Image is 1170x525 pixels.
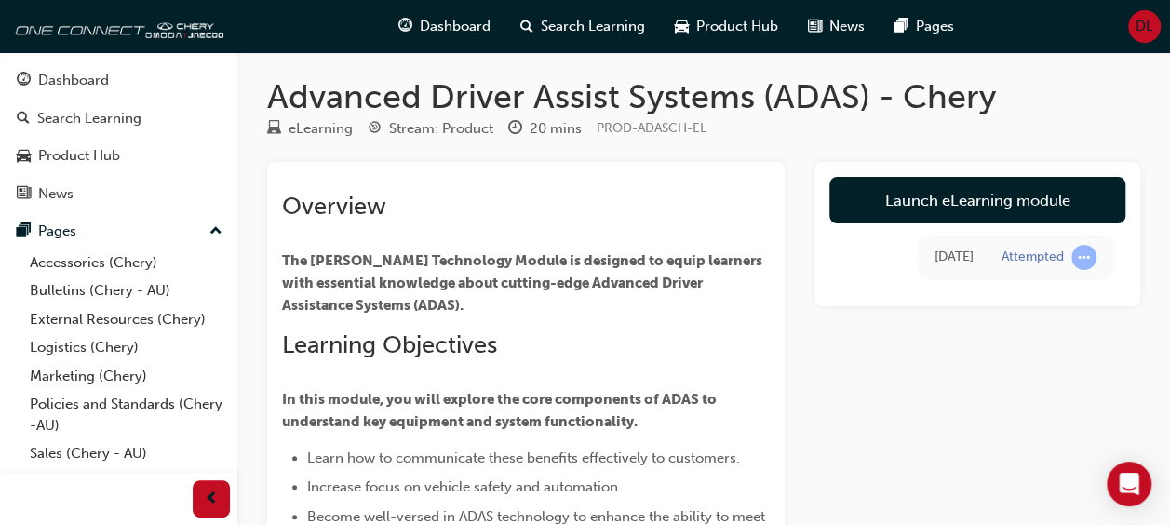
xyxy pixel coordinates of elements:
span: News [829,16,865,37]
a: news-iconNews [793,7,880,46]
a: search-iconSearch Learning [505,7,660,46]
div: Stream: Product [389,118,493,140]
a: Launch eLearning module [829,177,1125,223]
span: news-icon [808,15,822,38]
a: Dashboard [7,63,230,98]
div: eLearning [289,118,353,140]
div: Attempted [1002,249,1064,266]
div: Product Hub [38,145,120,167]
div: Duration [508,117,582,141]
h1: Advanced Driver Assist Systems (ADAS) - Chery [267,76,1140,117]
div: Dashboard [38,70,109,91]
div: Pages [38,221,76,242]
a: Bulletins (Chery - AU) [22,276,230,305]
span: car-icon [675,15,689,38]
a: guage-iconDashboard [383,7,505,46]
a: Marketing (Chery) [22,362,230,391]
img: oneconnect [9,7,223,45]
span: Search Learning [541,16,645,37]
span: Overview [282,192,386,221]
span: news-icon [17,186,31,203]
span: car-icon [17,148,31,165]
span: The [PERSON_NAME] Technology Module is designed to equip learners with essential knowledge about ... [282,252,765,314]
span: target-icon [368,121,382,138]
button: Pages [7,214,230,249]
span: prev-icon [205,488,219,511]
a: car-iconProduct Hub [660,7,793,46]
a: News [7,177,230,211]
a: Logistics (Chery) [22,333,230,362]
span: Dashboard [420,16,491,37]
span: DL [1136,16,1153,37]
span: pages-icon [17,223,31,240]
a: Accessories (Chery) [22,249,230,277]
a: Product Hub [7,139,230,173]
span: guage-icon [398,15,412,38]
span: Product Hub [696,16,778,37]
div: Search Learning [37,108,141,129]
a: Search Learning [7,101,230,136]
div: Open Intercom Messenger [1107,462,1151,506]
span: Learning Objectives [282,330,497,359]
div: Type [267,117,353,141]
div: 20 mins [530,118,582,140]
span: learningRecordVerb_ATTEMPT-icon [1071,245,1096,270]
button: DL [1128,10,1161,43]
button: DashboardSearch LearningProduct HubNews [7,60,230,214]
span: learningResourceType_ELEARNING-icon [267,121,281,138]
span: guage-icon [17,73,31,89]
a: pages-iconPages [880,7,969,46]
div: Fri Aug 22 2025 13:32:38 GMT+1000 (Australian Eastern Standard Time) [935,247,974,268]
span: clock-icon [508,121,522,138]
div: Stream [368,117,493,141]
span: Learning resource code [597,120,706,136]
span: Pages [916,16,954,37]
span: search-icon [17,111,30,128]
span: up-icon [209,220,222,244]
a: External Resources (Chery) [22,305,230,334]
div: News [38,183,74,205]
a: Sales (Chery - AU) [22,439,230,468]
span: search-icon [520,15,533,38]
a: All Pages [22,468,230,497]
span: In this module, you will explore the core components of ADAS to understand key equipment and syst... [282,391,719,430]
span: Increase focus on vehicle safety and automation. [307,478,622,495]
a: Policies and Standards (Chery -AU) [22,390,230,439]
span: pages-icon [894,15,908,38]
span: Learn how to communicate these benefits effectively to customers. [307,450,740,466]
